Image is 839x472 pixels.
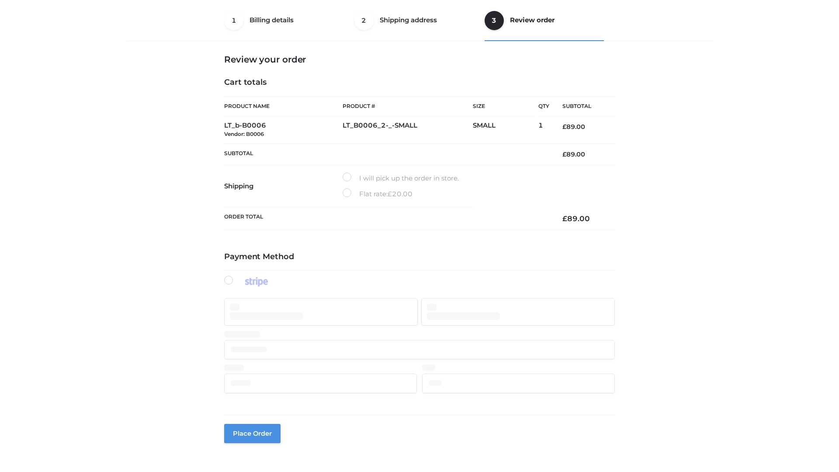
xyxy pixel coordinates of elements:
[473,116,538,144] td: SMALL
[224,424,281,443] button: Place order
[343,173,459,184] label: I will pick up the order in store.
[562,214,567,223] span: £
[224,116,343,144] td: LT_b-B0006
[343,116,473,144] td: LT_B0006_2-_-SMALL
[343,188,413,200] label: Flat rate:
[538,96,549,116] th: Qty
[224,131,264,137] small: Vendor: B0006
[562,214,590,223] bdi: 89.00
[549,97,615,116] th: Subtotal
[224,54,615,65] h3: Review your order
[224,252,615,262] h4: Payment Method
[562,150,585,158] bdi: 89.00
[388,190,392,198] span: £
[473,97,534,116] th: Size
[538,116,549,144] td: 1
[224,78,615,87] h4: Cart totals
[343,96,473,116] th: Product #
[224,165,343,207] th: Shipping
[224,96,343,116] th: Product Name
[224,143,549,165] th: Subtotal
[224,207,549,230] th: Order Total
[562,150,566,158] span: £
[388,190,413,198] bdi: 20.00
[562,123,566,131] span: £
[562,123,585,131] bdi: 89.00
